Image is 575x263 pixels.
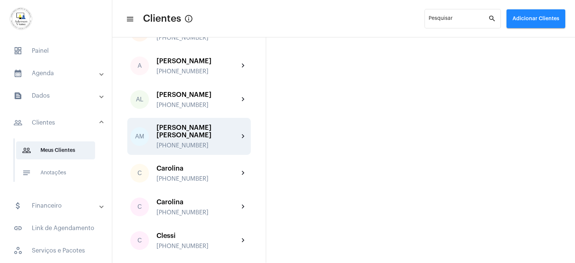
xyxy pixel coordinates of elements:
span: sidenav icon [13,46,22,55]
mat-icon: Button that displays a tooltip when focused or hovered over [184,14,193,23]
div: [PHONE_NUMBER] [156,102,239,108]
mat-panel-title: Clientes [13,118,100,127]
div: C [130,164,149,183]
mat-panel-title: Financeiro [13,201,100,210]
div: [PHONE_NUMBER] [156,34,239,41]
img: d7e3195d-0907-1efa-a796-b593d293ae59.png [6,4,36,34]
span: sidenav icon [13,246,22,255]
div: [PERSON_NAME] [156,91,239,98]
mat-icon: sidenav icon [22,146,31,155]
mat-icon: chevron_right [239,132,248,141]
div: [PHONE_NUMBER] [156,243,239,250]
mat-expansion-panel-header: sidenav iconAgenda [4,64,112,82]
mat-icon: sidenav icon [13,224,22,233]
mat-expansion-panel-header: sidenav iconClientes [4,111,112,135]
div: Carolina [156,198,239,206]
span: Anotações [16,164,95,182]
span: Serviços e Pacotes [7,242,104,260]
mat-icon: sidenav icon [13,69,22,78]
mat-icon: search [488,14,497,23]
div: C [130,198,149,216]
mat-icon: chevron_right [239,236,248,245]
mat-icon: sidenav icon [13,201,22,210]
div: [PERSON_NAME] [156,57,239,65]
mat-panel-title: Agenda [13,69,100,78]
div: [PHONE_NUMBER] [156,142,239,149]
button: Adicionar Clientes [506,9,565,28]
mat-panel-title: Dados [13,91,100,100]
div: AL [130,90,149,109]
div: [PERSON_NAME] [PERSON_NAME] [156,124,239,139]
div: [PHONE_NUMBER] [156,68,239,75]
div: AM [130,127,149,146]
span: Clientes [143,13,181,25]
div: A [130,56,149,75]
mat-icon: sidenav icon [22,168,31,177]
span: Meus Clientes [16,141,95,159]
span: Adicionar Clientes [512,16,559,21]
div: [PHONE_NUMBER] [156,175,239,182]
mat-icon: chevron_right [239,169,248,178]
mat-expansion-panel-header: sidenav iconDados [4,87,112,105]
input: Pesquisar [429,17,488,23]
mat-icon: sidenav icon [126,15,133,24]
mat-icon: chevron_right [239,202,248,211]
mat-icon: chevron_right [239,61,248,70]
div: sidenav iconClientes [4,135,112,192]
div: C [130,231,149,250]
div: Clessi [156,232,239,239]
span: Painel [7,42,104,60]
span: Link de Agendamento [7,219,104,237]
div: Carolina [156,165,239,172]
mat-icon: sidenav icon [13,118,22,127]
mat-icon: sidenav icon [13,91,22,100]
mat-icon: chevron_right [239,95,248,104]
div: [PHONE_NUMBER] [156,209,239,216]
mat-expansion-panel-header: sidenav iconFinanceiro [4,197,112,215]
button: Button that displays a tooltip when focused or hovered over [181,11,196,26]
